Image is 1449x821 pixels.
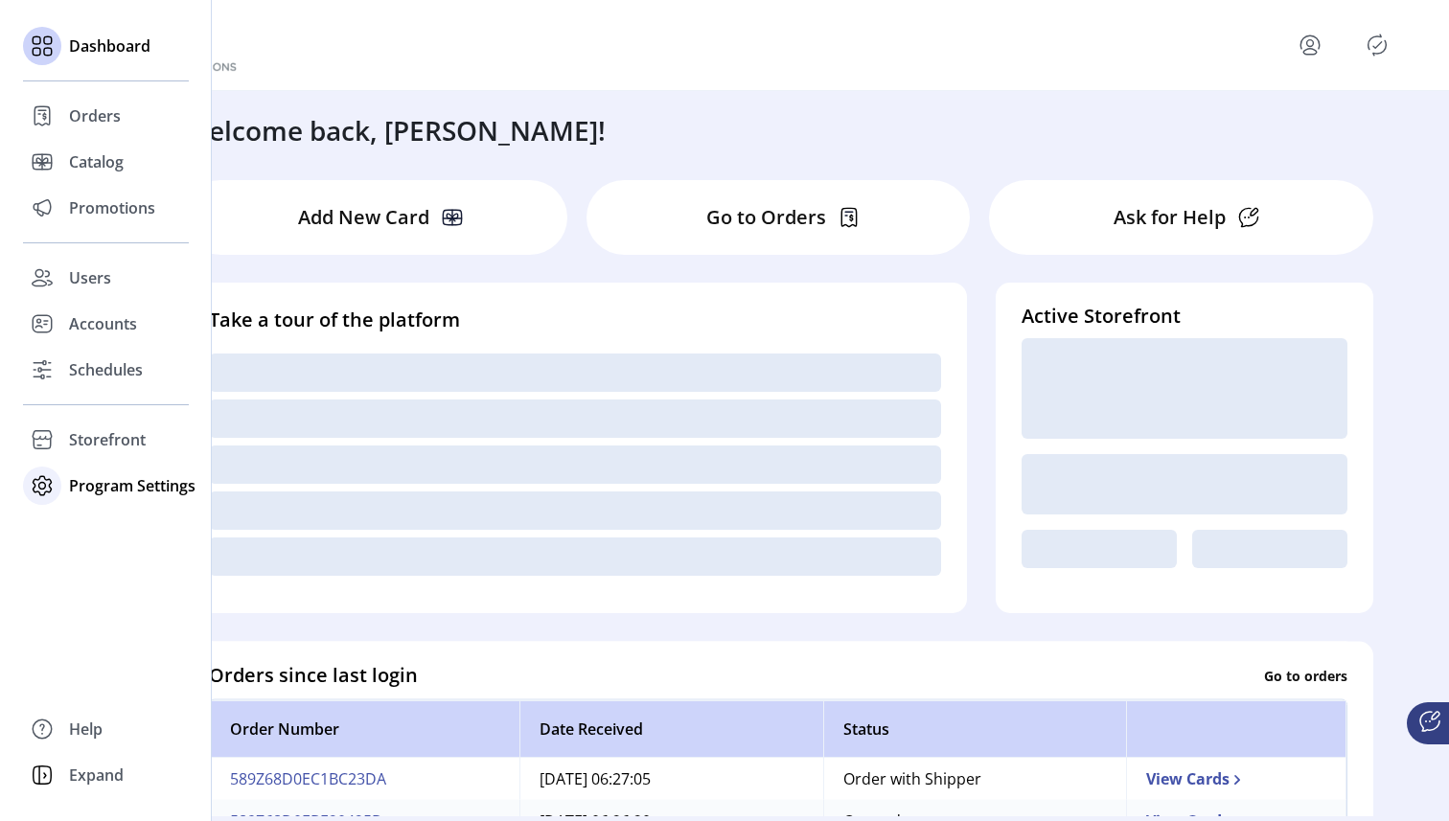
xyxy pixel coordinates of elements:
td: [DATE] 06:27:05 [519,758,823,800]
span: Dashboard [69,34,150,57]
td: Order with Shipper [823,758,1127,800]
button: Publisher Panel [1362,30,1392,60]
p: Ask for Help [1114,203,1226,232]
span: Catalog [69,150,124,173]
h3: Welcome back, [PERSON_NAME]! [184,110,606,150]
span: Accounts [69,312,137,335]
span: Help [69,718,103,741]
span: Users [69,266,111,289]
h4: Orders since last login [209,661,418,690]
p: Go to orders [1264,665,1347,685]
span: Orders [69,104,121,127]
th: Date Received [519,700,823,758]
span: Storefront [69,428,146,451]
h4: Active Storefront [1022,302,1347,331]
h4: Take a tour of the platform [209,306,941,334]
span: Expand [69,764,124,787]
td: View Cards [1126,758,1346,800]
th: Order Number [210,700,519,758]
p: Add New Card [298,203,429,232]
td: 589Z68D0EC1BC23DA [210,758,519,800]
button: menu [1295,30,1325,60]
th: Status [823,700,1127,758]
span: Program Settings [69,474,195,497]
span: Promotions [69,196,155,219]
p: Go to Orders [706,203,826,232]
span: Schedules [69,358,143,381]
